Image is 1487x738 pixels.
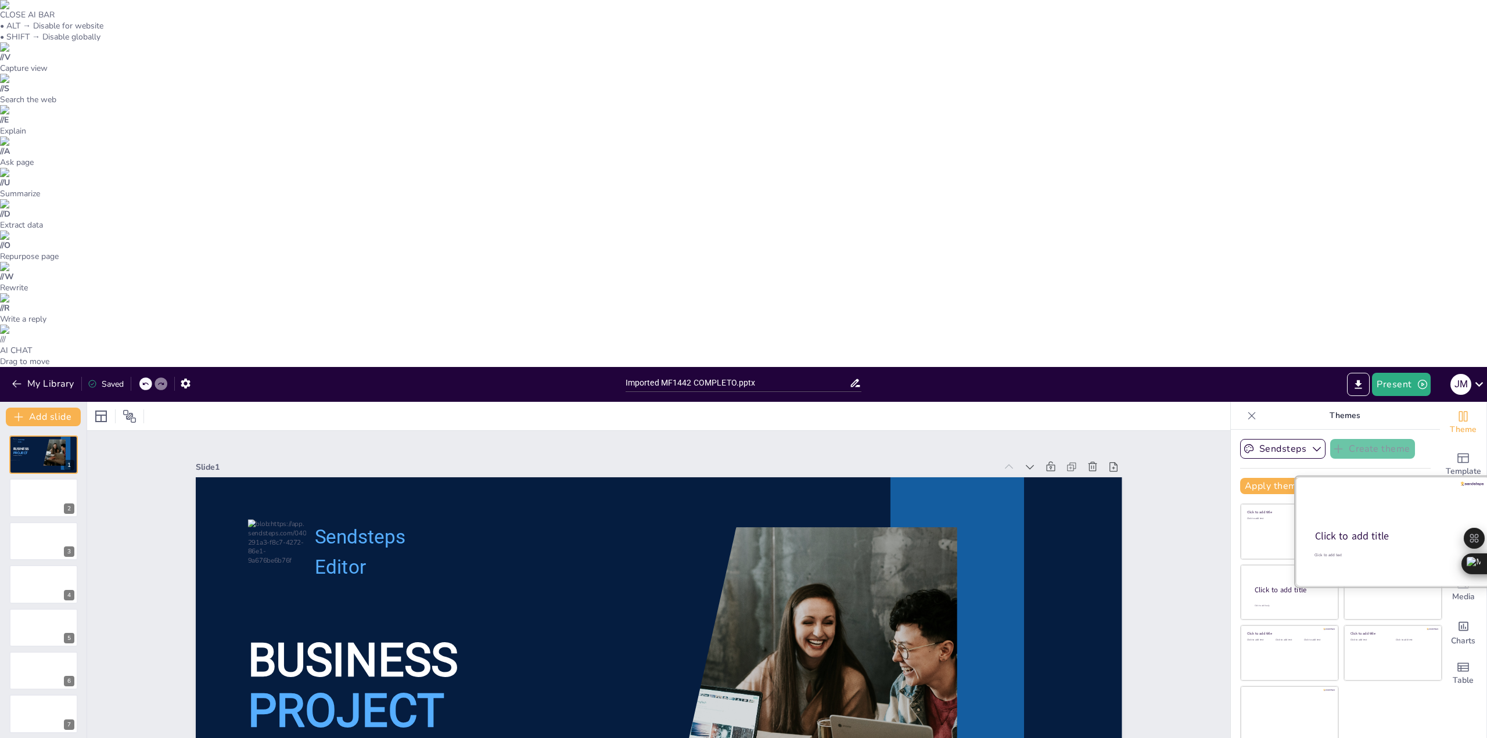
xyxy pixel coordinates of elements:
span: Template [1446,465,1481,478]
div: Click to add body [1255,604,1328,607]
span: Media [1452,591,1475,603]
div: Add a table [1440,653,1486,694]
div: Add images, graphics, shapes or video [1440,569,1486,611]
div: 4 [9,565,78,603]
div: Click to add title [1315,530,1469,543]
div: 5 [9,609,78,647]
div: 7 [64,719,74,730]
button: My Library [9,375,79,393]
div: Click to add title [1255,585,1329,595]
button: Create theme [1330,439,1415,459]
button: Export to PowerPoint [1347,373,1370,396]
div: Click to add text [1247,517,1330,520]
div: Click to add title [1350,631,1434,636]
div: Click to add text [1396,639,1432,642]
div: Click to add text [1247,639,1273,642]
div: 1 [64,460,74,470]
span: PROJECT [13,451,28,455]
button: Sendsteps [1240,439,1326,459]
div: Add charts and graphs [1440,611,1486,653]
div: Add ready made slides [1440,444,1486,485]
button: Apply theme to all slides [1240,478,1362,494]
div: 6 [64,676,74,686]
div: Layout [92,407,110,426]
div: Click to add title [1247,510,1330,514]
div: 3 [9,522,78,560]
div: 4 [64,590,74,600]
span: Charts [1451,635,1475,647]
span: Table [1453,674,1474,687]
div: Click to add text [1314,552,1470,557]
div: Click to add text [1350,639,1387,642]
span: Theme [1450,423,1477,436]
span: Sendsteps [18,439,25,441]
span: Position [123,409,137,423]
div: Click to add title [1247,631,1330,636]
div: 7 [9,694,78,733]
input: Insert title [626,375,850,391]
span: Editor [18,441,22,443]
div: 3 [64,546,74,557]
div: 1 [9,435,78,474]
div: 5 [64,633,74,643]
button: Add slide [6,408,81,426]
div: Click to add text [1304,639,1330,642]
div: Click to add text [1276,639,1302,642]
div: J M [1450,374,1471,395]
div: 6 [9,651,78,690]
button: Present [1372,373,1430,396]
div: 2 [9,478,78,517]
span: BUSINESS [13,447,29,451]
div: Saved [88,379,124,390]
button: J M [1450,373,1471,396]
div: 2 [64,503,74,514]
p: Themes [1261,402,1428,430]
span: Developed by Sendsteps [13,455,22,456]
div: Change the overall theme [1440,402,1486,444]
